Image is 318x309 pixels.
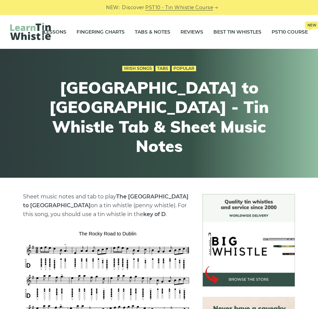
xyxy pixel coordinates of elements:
[143,211,166,217] strong: key of D
[77,23,125,40] a: Fingering Charts
[122,66,154,71] a: Irish Songs
[203,194,295,287] img: BigWhistle Tin Whistle Store
[23,192,192,219] p: Sheet music notes and tab to play on a tin whistle (penny whistle). For this song, you should use...
[44,23,66,40] a: Lessons
[213,23,261,40] a: Best Tin Whistles
[272,23,308,40] a: PST10 CourseNew
[172,66,196,71] a: Popular
[135,23,170,40] a: Tabs & Notes
[181,23,203,40] a: Reviews
[155,66,170,71] a: Tabs
[10,23,51,40] img: LearnTinWhistle.com
[35,78,284,156] h1: [GEOGRAPHIC_DATA] to [GEOGRAPHIC_DATA] - Tin Whistle Tab & Sheet Music Notes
